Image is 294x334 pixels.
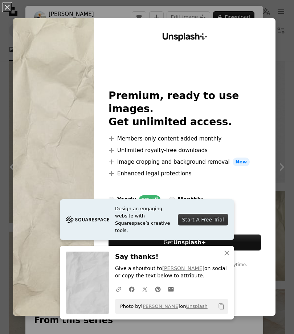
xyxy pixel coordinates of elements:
div: monthly [178,195,203,204]
button: Copy to clipboard [215,300,228,313]
input: monthly [169,197,175,203]
li: Enhanced legal protections [109,169,261,178]
a: Share on Pinterest [151,282,164,296]
span: Design an engaging website with Squarespace’s creative tools. [115,205,172,234]
a: Design an engaging website with Squarespace’s creative tools.Start A Free Trial [60,199,234,240]
span: Photo by on [117,301,208,312]
li: Image cropping and background removal [109,158,261,166]
h3: Say thanks! [115,252,228,262]
img: file-1705255347840-230a6ab5bca9image [66,214,109,225]
input: yearly65%off [109,197,114,203]
li: Unlimited royalty-free downloads [109,146,261,155]
p: Give a shoutout to on social or copy the text below to attribute. [115,265,228,280]
li: Members-only content added monthly [109,134,261,143]
a: Unsplash [186,304,207,309]
a: [PERSON_NAME] [141,304,180,309]
div: yearly [117,195,136,204]
div: Start A Free Trial [178,214,228,225]
div: 65% off [139,195,160,204]
a: [PERSON_NAME] [162,265,204,271]
h2: Premium, ready to use images. Get unlimited access. [109,89,261,129]
a: Share over email [164,282,177,296]
a: Share on Twitter [138,282,151,296]
a: Share on Facebook [125,282,138,296]
span: New [233,158,250,166]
